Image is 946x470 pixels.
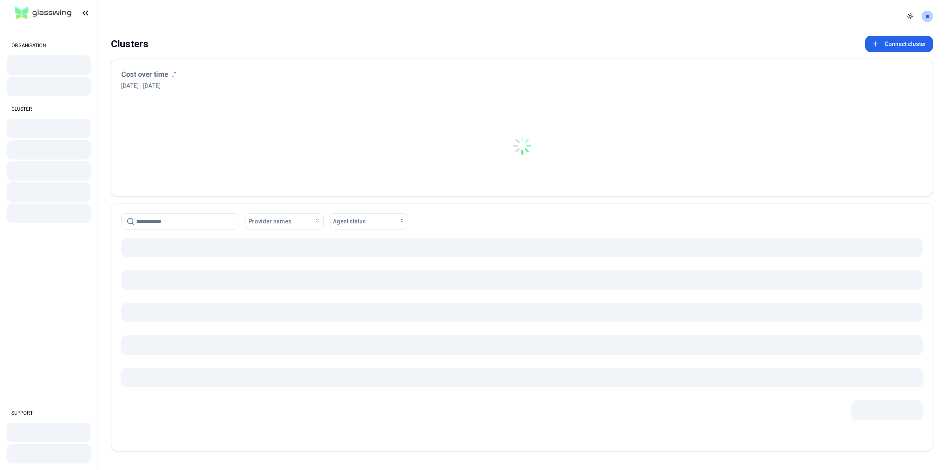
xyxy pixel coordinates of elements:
div: SUPPORT [7,405,91,421]
span: Provider names [248,217,291,225]
button: Agent status [330,213,408,230]
div: ORGANISATION [7,37,91,54]
button: Provider names [246,213,324,230]
span: Agent status [333,217,366,225]
h3: Cost over time [121,69,168,80]
img: GlassWing [12,4,75,23]
div: CLUSTER [7,101,91,117]
button: Connect cluster [865,36,933,52]
div: Clusters [111,36,148,52]
span: [DATE] - [DATE] [121,82,176,90]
